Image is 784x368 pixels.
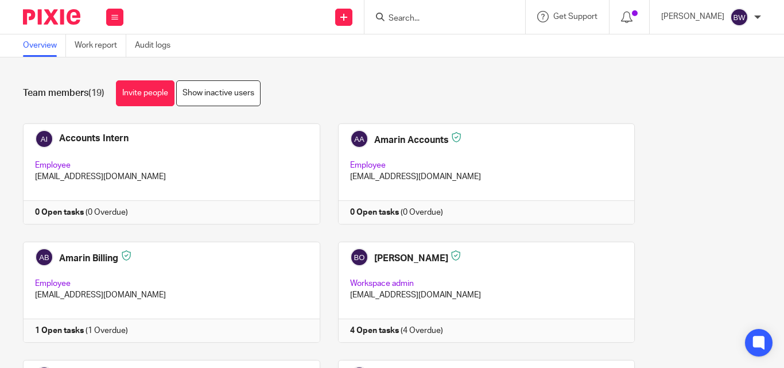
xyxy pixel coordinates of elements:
[730,8,748,26] img: svg%3E
[176,80,261,106] a: Show inactive users
[135,34,179,57] a: Audit logs
[116,80,174,106] a: Invite people
[553,13,597,21] span: Get Support
[387,14,491,24] input: Search
[23,9,80,25] img: Pixie
[23,87,104,99] h1: Team members
[23,34,66,57] a: Overview
[75,34,126,57] a: Work report
[661,11,724,22] p: [PERSON_NAME]
[88,88,104,98] span: (19)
